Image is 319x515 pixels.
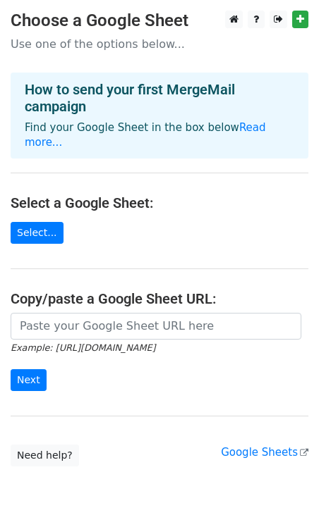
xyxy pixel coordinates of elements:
a: Read more... [25,121,266,149]
a: Select... [11,222,64,244]
p: Find your Google Sheet in the box below [25,120,294,150]
h3: Choose a Google Sheet [11,11,308,31]
a: Need help? [11,445,79,466]
small: Example: [URL][DOMAIN_NAME] [11,342,155,353]
h4: How to send your first MergeMail campaign [25,81,294,115]
h4: Copy/paste a Google Sheet URL: [11,290,308,307]
input: Next [11,369,47,391]
a: Google Sheets [221,446,308,459]
input: Paste your Google Sheet URL here [11,313,301,340]
h4: Select a Google Sheet: [11,194,308,211]
p: Use one of the options below... [11,37,308,51]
